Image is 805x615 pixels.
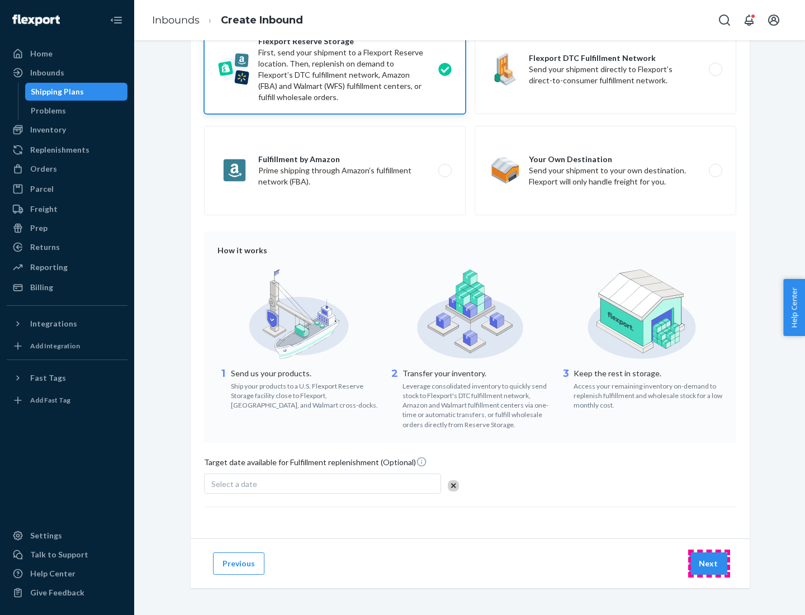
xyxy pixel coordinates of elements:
div: Parcel [30,183,54,195]
div: Integrations [30,318,77,329]
a: Settings [7,527,127,545]
a: Add Integration [7,337,127,355]
a: Problems [25,102,128,120]
span: Target date available for Fulfillment replenishment (Optional) [204,456,427,472]
button: Close Navigation [105,9,127,31]
a: Talk to Support [7,546,127,564]
button: Give Feedback [7,584,127,602]
a: Parcel [7,180,127,198]
div: How it works [217,245,723,256]
div: Billing [30,282,53,293]
a: Reporting [7,258,127,276]
span: Select a date [211,479,257,489]
div: Prep [30,223,48,234]
a: Inbounds [7,64,127,82]
div: Add Integration [30,341,80,351]
button: Fast Tags [7,369,127,387]
div: Shipping Plans [31,86,84,97]
img: Flexport logo [12,15,60,26]
a: Orders [7,160,127,178]
a: Returns [7,238,127,256]
button: Integrations [7,315,127,333]
div: 2 [389,367,400,429]
div: Talk to Support [30,549,88,560]
div: Returns [30,242,60,253]
button: Open account menu [763,9,785,31]
div: Ship your products to a U.S. Flexport Reserve Storage facility close to Flexport, [GEOGRAPHIC_DAT... [231,379,380,410]
a: Create Inbound [221,14,303,26]
div: Problems [31,105,66,116]
p: Keep the rest in storage. [574,368,723,379]
a: Shipping Plans [25,83,128,101]
div: Home [30,48,53,59]
ol: breadcrumbs [143,4,312,37]
a: Inventory [7,121,127,139]
button: Open notifications [738,9,760,31]
button: Previous [213,552,264,575]
div: 1 [217,367,229,410]
a: Help Center [7,565,127,583]
div: Replenishments [30,144,89,155]
div: Give Feedback [30,587,84,598]
a: Freight [7,200,127,218]
div: Inbounds [30,67,64,78]
button: Help Center [783,279,805,336]
a: Add Fast Tag [7,391,127,409]
div: Reporting [30,262,68,273]
div: Help Center [30,568,75,579]
a: Prep [7,219,127,237]
a: Home [7,45,127,63]
div: Settings [30,530,62,541]
p: Transfer your inventory. [402,368,552,379]
button: Next [689,552,727,575]
div: Access your remaining inventory on-demand to replenish fulfillment and wholesale stock for a low ... [574,379,723,410]
a: Inbounds [152,14,200,26]
div: Fast Tags [30,372,66,384]
div: Freight [30,204,58,215]
div: Leverage consolidated inventory to quickly send stock to Flexport's DTC fulfillment network, Amaz... [402,379,552,429]
div: Add Fast Tag [30,395,70,405]
div: Inventory [30,124,66,135]
button: Open Search Box [713,9,736,31]
p: Send us your products. [231,368,380,379]
div: 3 [560,367,571,410]
div: Orders [30,163,57,174]
a: Billing [7,278,127,296]
a: Replenishments [7,141,127,159]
